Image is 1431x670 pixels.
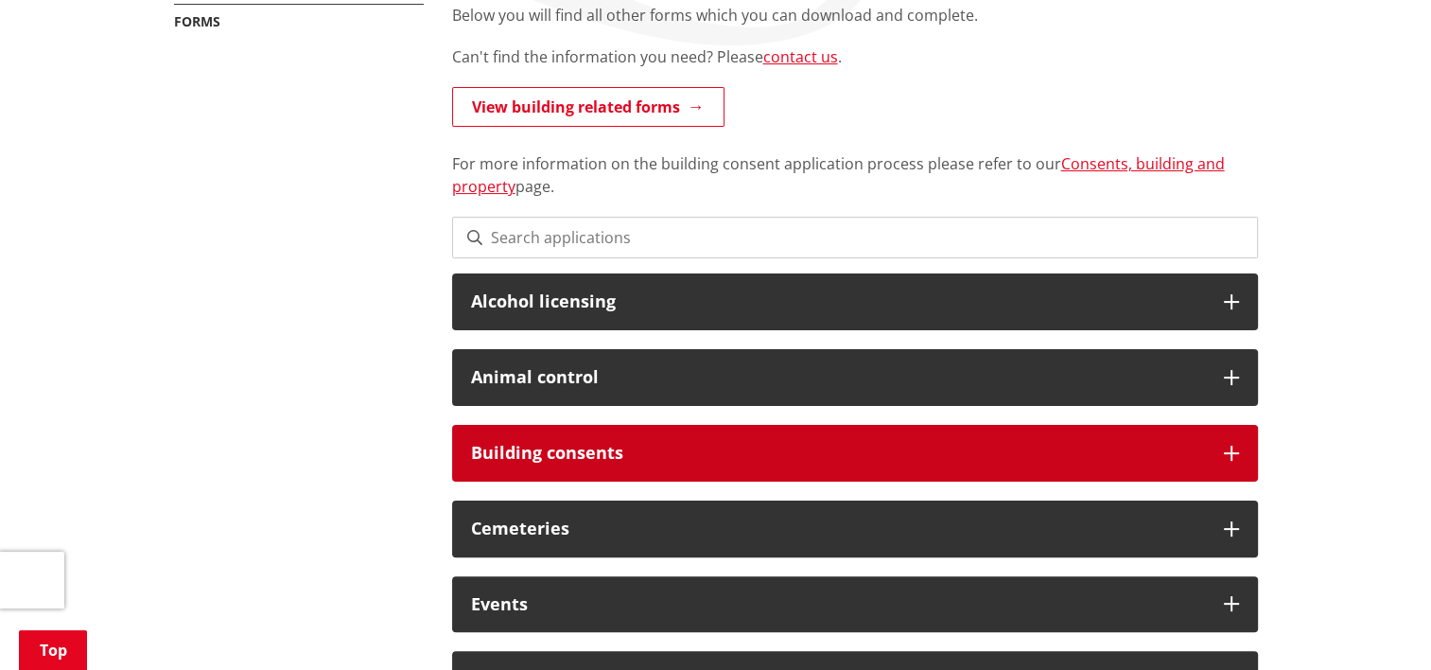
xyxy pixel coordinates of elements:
[452,4,1258,26] p: Below you will find all other forms which you can download and complete.
[471,520,1205,538] h3: Cemeteries
[19,630,87,670] a: Top
[1344,591,1412,659] iframe: Messenger Launcher
[452,130,1258,198] p: For more information on the building consent application process please refer to our page.
[763,46,838,67] a: contact us
[452,153,1225,197] a: Consents, building and property
[471,292,1205,311] h3: Alcohol licensing
[452,45,1258,68] p: Can't find the information you need? Please .
[471,444,1205,463] h3: Building consents
[471,595,1205,614] h3: Events
[174,12,220,30] a: Forms
[471,368,1205,387] h3: Animal control
[452,87,724,127] a: View building related forms
[452,217,1258,258] input: Search applications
